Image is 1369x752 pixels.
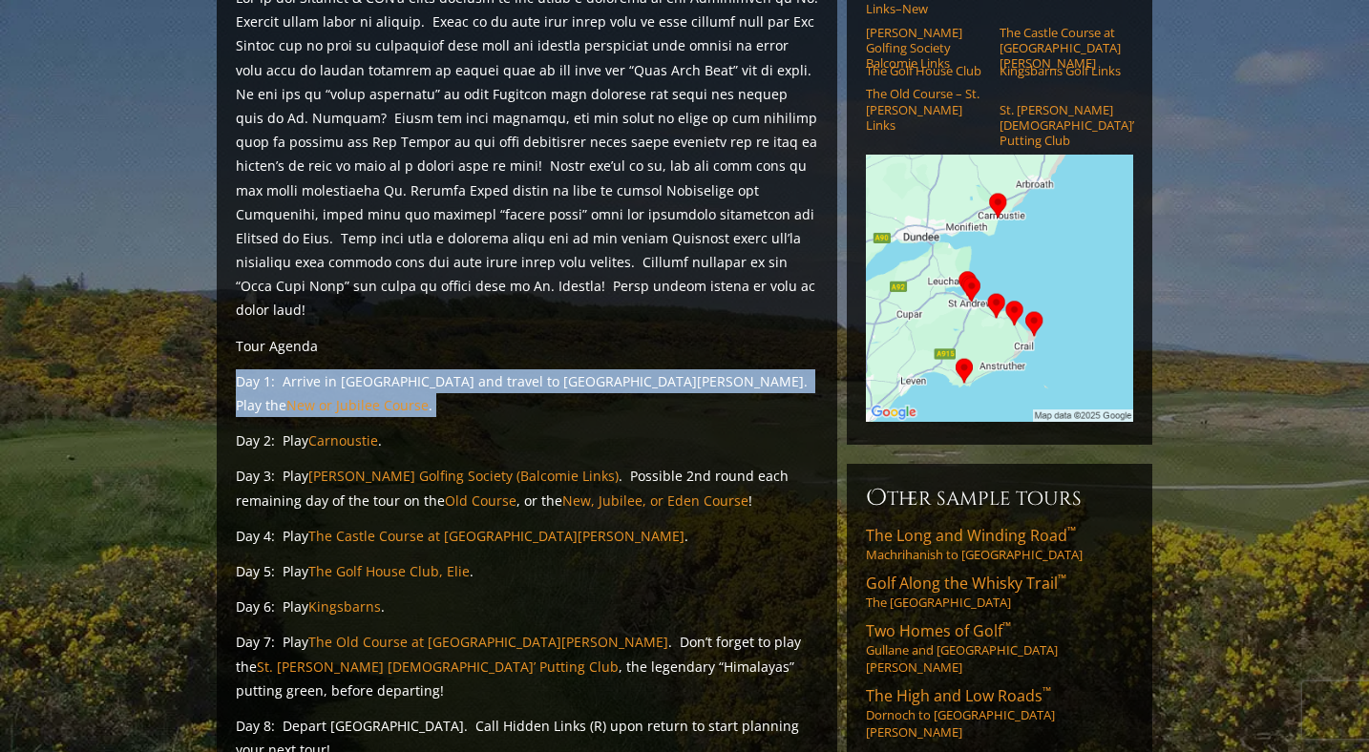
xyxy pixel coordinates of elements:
[866,63,987,78] a: The Golf House Club
[866,525,1076,546] span: The Long and Winding Road
[445,491,516,510] a: Old Course
[236,464,818,512] p: Day 3: Play . Possible 2nd round each remaining day of the tour on the , or the !
[866,573,1133,611] a: Golf Along the Whisky Trail™The [GEOGRAPHIC_DATA]
[866,86,987,133] a: The Old Course – St. [PERSON_NAME] Links
[866,685,1051,706] span: The High and Low Roads
[308,633,668,651] a: The Old Course at [GEOGRAPHIC_DATA][PERSON_NAME]
[866,573,1066,594] span: Golf Along the Whisky Trail
[236,630,818,702] p: Day 7: Play . Don’t forget to play the , the legendary “Himalayas” putting green, before departing!
[308,431,378,449] a: Carnoustie
[1000,63,1121,78] a: Kingsbarns Golf Links
[866,685,1133,741] a: The High and Low Roads™Dornoch to [GEOGRAPHIC_DATA][PERSON_NAME]
[866,620,1011,641] span: Two Homes of Golf
[308,527,684,545] a: The Castle Course at [GEOGRAPHIC_DATA][PERSON_NAME]
[308,597,381,616] a: Kingsbarns
[1000,25,1121,72] a: The Castle Course at [GEOGRAPHIC_DATA][PERSON_NAME]
[866,620,1133,676] a: Two Homes of Golf™Gullane and [GEOGRAPHIC_DATA][PERSON_NAME]
[1043,683,1051,700] sup: ™
[562,491,748,510] a: New, Jubilee, or Eden Course
[866,525,1133,563] a: The Long and Winding Road™Machrihanish to [GEOGRAPHIC_DATA]
[1002,618,1011,635] sup: ™
[236,334,818,358] p: Tour Agenda
[1000,102,1121,149] a: St. [PERSON_NAME] [DEMOGRAPHIC_DATA]’ Putting Club
[1058,571,1066,587] sup: ™
[866,483,1133,513] h6: Other Sample Tours
[236,595,818,618] p: Day 6: Play .
[308,467,619,485] a: [PERSON_NAME] Golfing Society (Balcomie Links)
[236,428,818,452] p: Day 2: Play .
[236,559,818,583] p: Day 5: Play .
[308,562,470,580] a: The Golf House Club, Elie
[286,396,429,414] a: New or Jubilee Course
[236,524,818,548] p: Day 4: Play .
[866,25,987,72] a: [PERSON_NAME] Golfing Society Balcomie Links
[236,369,818,417] p: Day 1: Arrive in [GEOGRAPHIC_DATA] and travel to [GEOGRAPHIC_DATA][PERSON_NAME]. Play the .
[257,658,619,676] a: St. [PERSON_NAME] [DEMOGRAPHIC_DATA]’ Putting Club
[866,155,1133,422] img: Google Map of Tour Courses
[1067,523,1076,539] sup: ™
